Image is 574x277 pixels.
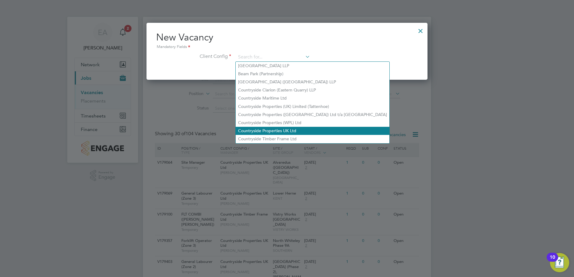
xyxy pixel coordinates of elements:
li: Countryside Properties (UK) Limited (Tattenhoe) [236,103,389,111]
li: Countryside Clarion (Eastern Quarry) LLP [236,86,389,94]
li: Countryside Properties UK Ltd [236,127,389,135]
div: Mandatory Fields [156,44,418,50]
input: Search for... [236,53,310,62]
li: Countryside Timber Frame Ltd [236,135,389,143]
button: Open Resource Center, 10 new notifications [550,253,569,272]
div: 10 [550,257,555,265]
li: Countryside Maritime Ltd [236,94,389,102]
li: Countryside Properties ([GEOGRAPHIC_DATA]) Ltd t/a [GEOGRAPHIC_DATA] [236,111,389,119]
h2: New Vacancy [156,31,418,50]
li: Countryside Properties (WPL) Ltd [236,119,389,127]
li: [GEOGRAPHIC_DATA] LLP [236,62,389,70]
label: Client Config [156,53,231,60]
li: [GEOGRAPHIC_DATA] ([GEOGRAPHIC_DATA]) LLP [236,78,389,86]
li: Beam Park (Partnership) [236,70,389,78]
